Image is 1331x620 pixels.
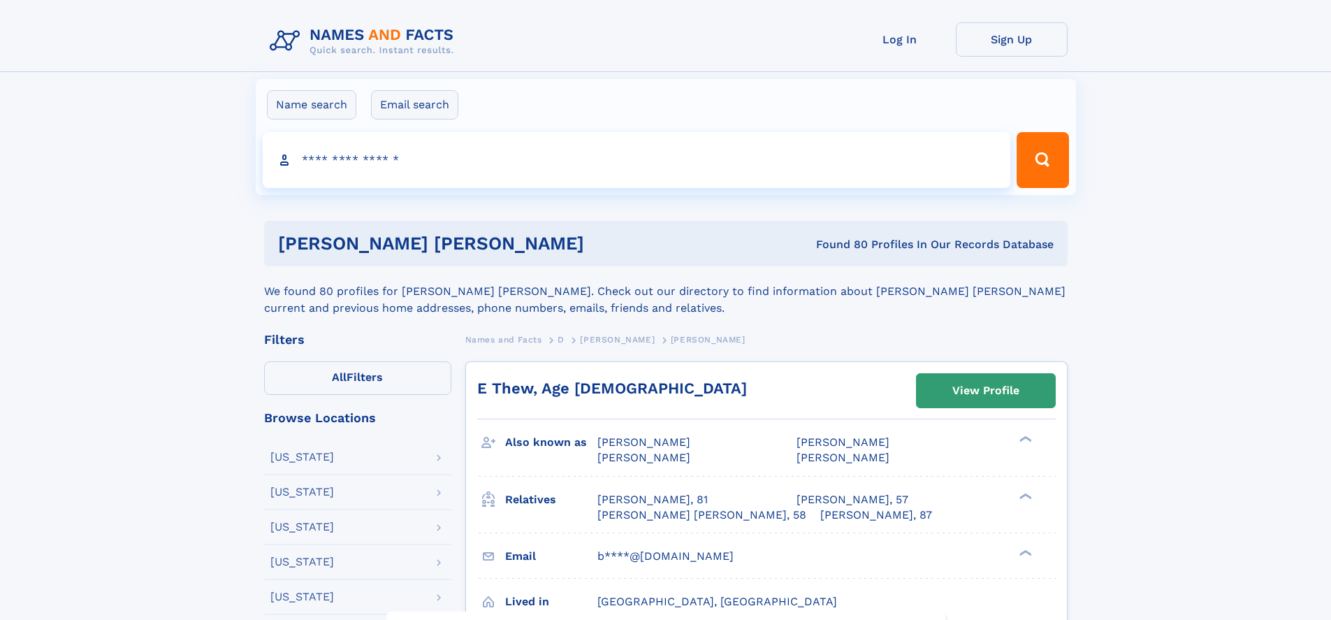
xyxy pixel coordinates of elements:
[917,374,1055,408] a: View Profile
[1016,548,1033,557] div: ❯
[580,335,655,345] span: [PERSON_NAME]
[597,507,806,523] a: [PERSON_NAME] [PERSON_NAME], 58
[264,266,1068,317] div: We found 80 profiles for [PERSON_NAME] [PERSON_NAME]. Check out our directory to find information...
[505,545,597,568] h3: Email
[264,333,451,346] div: Filters
[700,237,1054,252] div: Found 80 Profiles In Our Records Database
[270,591,334,603] div: [US_STATE]
[505,431,597,454] h3: Also known as
[952,375,1019,407] div: View Profile
[270,486,334,498] div: [US_STATE]
[505,488,597,512] h3: Relatives
[270,452,334,463] div: [US_STATE]
[1016,435,1033,444] div: ❯
[671,335,745,345] span: [PERSON_NAME]
[270,556,334,568] div: [US_STATE]
[264,412,451,424] div: Browse Locations
[956,22,1068,57] a: Sign Up
[332,370,347,384] span: All
[820,507,932,523] a: [PERSON_NAME], 87
[797,492,908,507] a: [PERSON_NAME], 57
[1016,491,1033,500] div: ❯
[270,521,334,533] div: [US_STATE]
[597,492,708,507] a: [PERSON_NAME], 81
[505,590,597,614] h3: Lived in
[580,331,655,348] a: [PERSON_NAME]
[558,331,565,348] a: D
[264,361,451,395] label: Filters
[597,595,837,608] span: [GEOGRAPHIC_DATA], [GEOGRAPHIC_DATA]
[267,90,356,120] label: Name search
[797,451,889,464] span: [PERSON_NAME]
[477,380,747,397] a: E Thew, Age [DEMOGRAPHIC_DATA]
[264,22,465,60] img: Logo Names and Facts
[278,235,700,252] h1: [PERSON_NAME] [PERSON_NAME]
[844,22,956,57] a: Log In
[558,335,565,345] span: D
[263,132,1011,188] input: search input
[597,451,690,464] span: [PERSON_NAME]
[465,331,542,348] a: Names and Facts
[597,435,690,449] span: [PERSON_NAME]
[371,90,458,120] label: Email search
[1017,132,1068,188] button: Search Button
[797,435,889,449] span: [PERSON_NAME]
